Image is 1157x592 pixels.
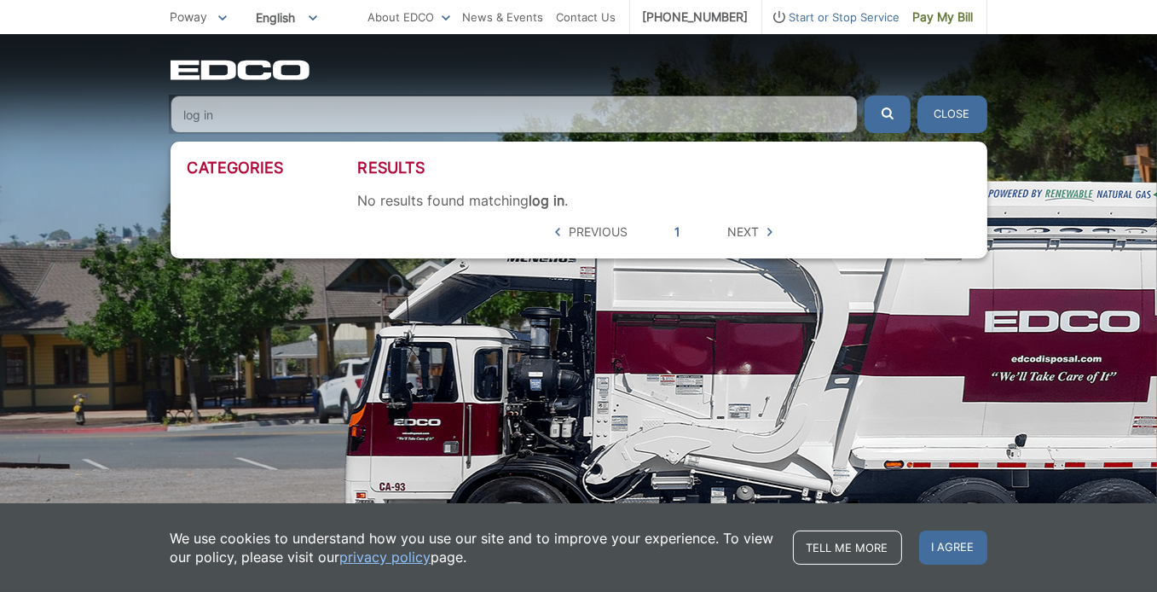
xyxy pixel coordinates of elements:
[171,179,987,554] h1: Poway
[727,223,759,241] span: Next
[913,8,974,26] span: Pay My Bill
[529,192,565,209] strong: log in
[919,531,987,565] span: I agree
[358,159,970,177] h3: Results
[557,8,616,26] a: Contact Us
[171,529,776,566] p: We use cookies to understand how you use our site and to improve your experience. To view our pol...
[171,96,858,133] input: Search
[340,548,431,566] a: privacy policy
[358,192,970,209] div: No results found matching .
[463,8,544,26] a: News & Events
[865,96,911,133] button: Submit the search query.
[674,223,680,241] a: 1
[917,96,987,133] button: Close
[188,159,358,177] h3: Categories
[171,9,208,24] span: Poway
[171,60,312,80] a: EDCD logo. Return to the homepage.
[244,3,330,32] span: English
[368,8,450,26] a: About EDCO
[569,223,628,241] span: Previous
[793,531,902,565] a: Tell me more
